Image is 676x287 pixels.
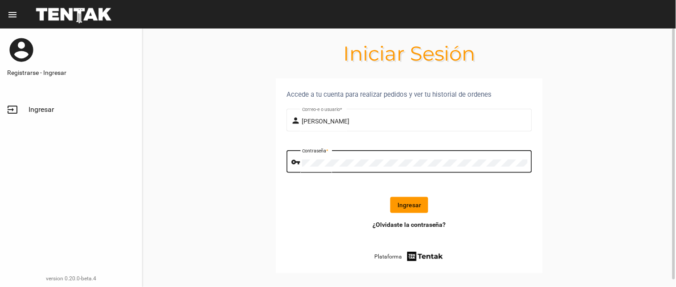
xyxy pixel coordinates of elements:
mat-icon: menu [7,9,18,20]
h1: Iniciar Sesión [143,46,676,61]
mat-icon: input [7,104,18,115]
a: Registrarse - Ingresar [7,68,135,77]
mat-icon: account_circle [7,36,36,64]
button: Ingresar [390,197,428,213]
a: ¿Olvidaste la contraseña? [373,220,446,229]
a: Plataforma [374,250,444,262]
img: tentak-firm.png [406,250,444,262]
div: Accede a tu cuenta para realizar pedidos y ver tu historial de ordenes [287,89,532,100]
mat-icon: person [291,115,302,126]
mat-icon: vpn_key [291,157,302,168]
span: Plataforma [374,252,402,261]
div: version 0.20.0-beta.4 [7,274,135,283]
span: Ingresar [29,105,54,114]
